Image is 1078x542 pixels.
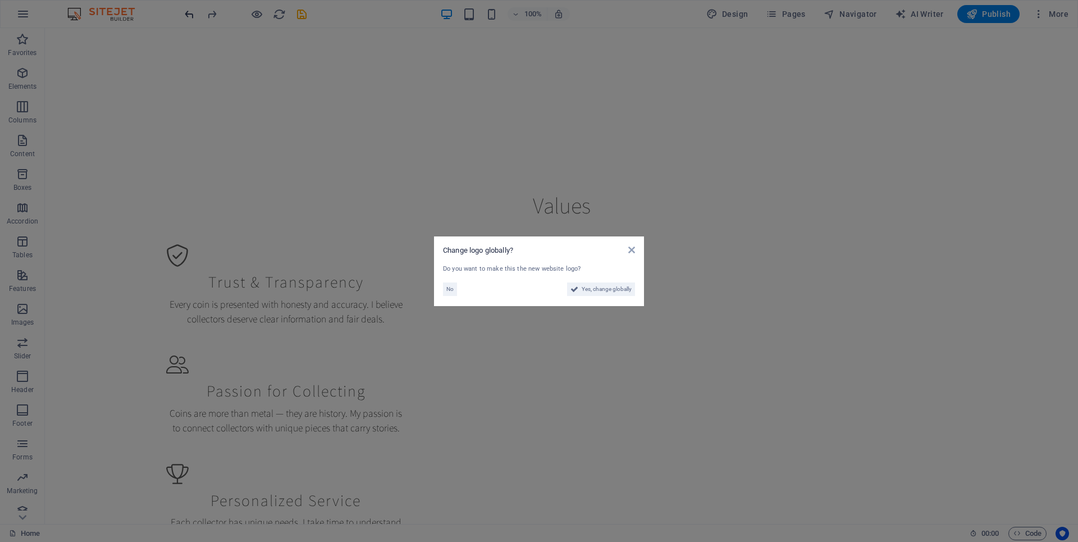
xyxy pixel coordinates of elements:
[446,283,454,296] span: No
[443,265,635,274] div: Do you want to make this the new website logo?
[443,246,513,254] span: Change logo globally?
[582,283,632,296] span: Yes, change globally
[567,283,635,296] button: Yes, change globally
[443,283,457,296] button: No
